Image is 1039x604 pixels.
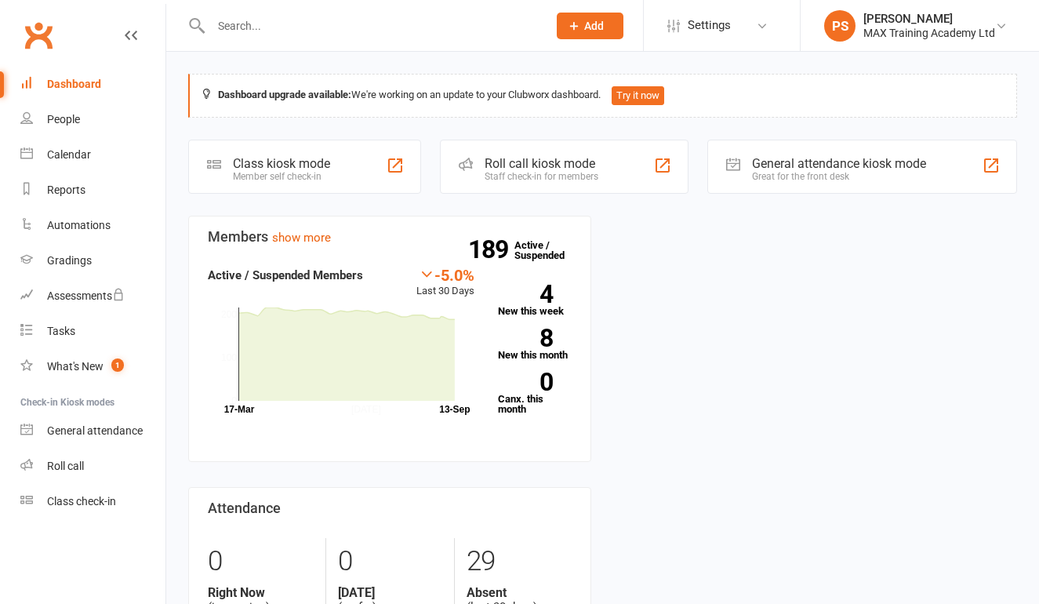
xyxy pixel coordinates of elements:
[111,358,124,372] span: 1
[20,67,165,102] a: Dashboard
[47,219,111,231] div: Automations
[688,8,731,43] span: Settings
[752,171,926,182] div: Great for the front desk
[20,208,165,243] a: Automations
[20,449,165,484] a: Roll call
[20,102,165,137] a: People
[233,156,330,171] div: Class kiosk mode
[467,538,572,585] div: 29
[338,585,443,600] strong: [DATE]
[47,254,92,267] div: Gradings
[47,289,125,302] div: Assessments
[467,585,572,600] strong: Absent
[338,538,443,585] div: 0
[208,229,572,245] h3: Members
[20,173,165,208] a: Reports
[863,26,995,40] div: MAX Training Academy Ltd
[514,228,583,272] a: 189Active / Suspended
[498,285,571,316] a: 4New this week
[233,171,330,182] div: Member self check-in
[20,349,165,384] a: What's New1
[584,20,604,32] span: Add
[498,370,553,394] strong: 0
[824,10,856,42] div: PS
[20,137,165,173] a: Calendar
[47,460,84,472] div: Roll call
[208,585,314,600] strong: Right Now
[47,184,85,196] div: Reports
[20,278,165,314] a: Assessments
[498,326,553,350] strong: 8
[47,424,143,437] div: General attendance
[19,16,58,55] a: Clubworx
[498,329,571,360] a: 8New this month
[218,89,351,100] strong: Dashboard upgrade available:
[752,156,926,171] div: General attendance kiosk mode
[416,266,474,300] div: Last 30 Days
[208,268,363,282] strong: Active / Suspended Members
[47,113,80,126] div: People
[208,538,314,585] div: 0
[468,238,514,261] strong: 189
[20,243,165,278] a: Gradings
[557,13,623,39] button: Add
[47,360,104,373] div: What's New
[485,156,598,171] div: Roll call kiosk mode
[485,171,598,182] div: Staff check-in for members
[47,325,75,337] div: Tasks
[863,12,995,26] div: [PERSON_NAME]
[272,231,331,245] a: show more
[47,78,101,90] div: Dashboard
[612,86,664,105] button: Try it now
[20,484,165,519] a: Class kiosk mode
[20,413,165,449] a: General attendance kiosk mode
[498,373,571,414] a: 0Canx. this month
[208,500,572,516] h3: Attendance
[206,15,536,37] input: Search...
[188,74,1017,118] div: We're working on an update to your Clubworx dashboard.
[416,266,474,283] div: -5.0%
[20,314,165,349] a: Tasks
[47,495,116,508] div: Class check-in
[47,148,91,161] div: Calendar
[498,282,553,306] strong: 4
